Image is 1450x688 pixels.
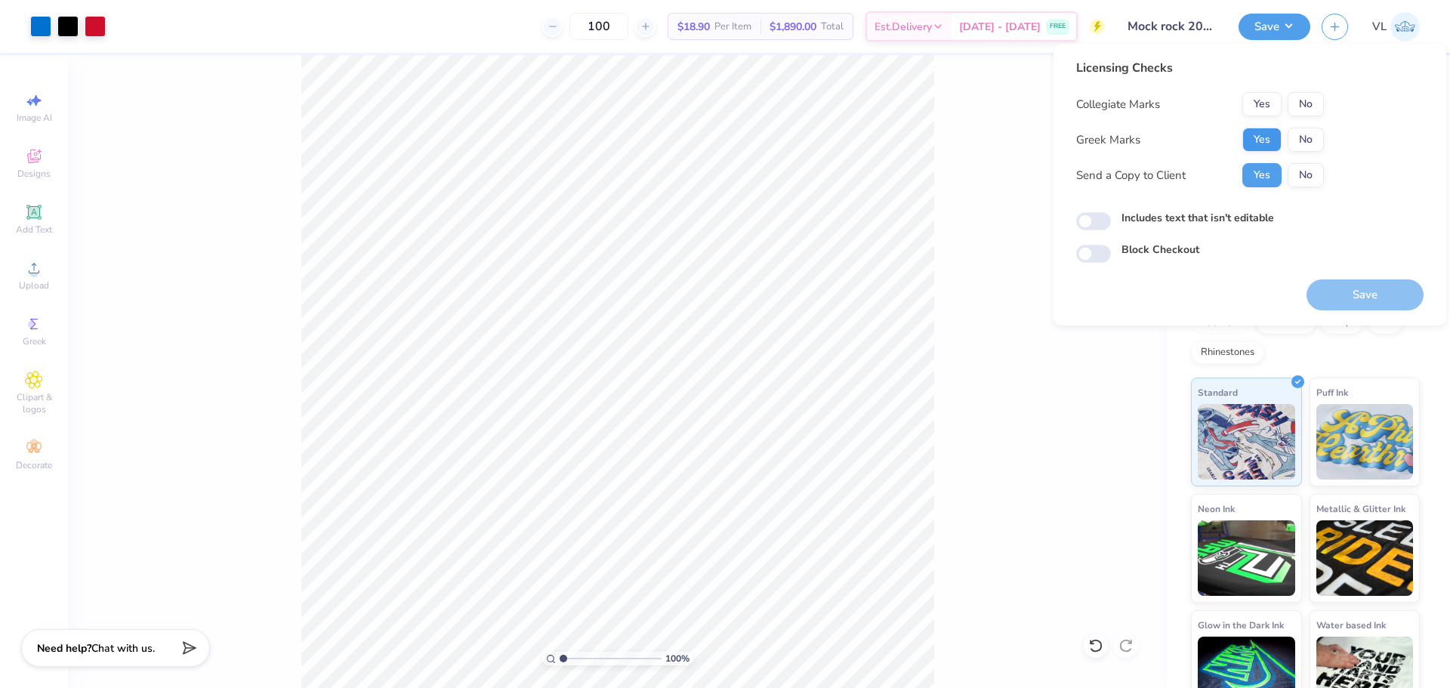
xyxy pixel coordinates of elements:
span: Metallic & Glitter Ink [1316,501,1405,517]
span: Greek [23,335,46,347]
button: Yes [1242,128,1282,152]
span: FREE [1050,21,1066,32]
button: No [1288,163,1324,187]
img: Puff Ink [1316,404,1414,480]
span: Image AI [17,112,52,124]
span: Neon Ink [1198,501,1235,517]
label: Block Checkout [1121,242,1199,258]
button: Yes [1242,163,1282,187]
div: Licensing Checks [1076,59,1324,77]
div: Greek Marks [1076,131,1140,149]
img: Standard [1198,404,1295,480]
span: Per Item [714,19,751,35]
img: Metallic & Glitter Ink [1316,520,1414,596]
button: No [1288,92,1324,116]
span: Puff Ink [1316,384,1348,400]
span: Clipart & logos [8,391,60,415]
label: Includes text that isn't editable [1121,210,1274,226]
span: Decorate [16,459,52,471]
input: Untitled Design [1116,11,1227,42]
span: $1,890.00 [770,19,816,35]
span: Glow in the Dark Ink [1198,617,1284,633]
input: – – [569,13,628,40]
span: Est. Delivery [875,19,932,35]
span: Designs [17,168,51,180]
button: No [1288,128,1324,152]
button: Yes [1242,92,1282,116]
div: Rhinestones [1191,341,1264,364]
button: Save [1239,14,1310,40]
span: 100 % [665,652,690,665]
span: Standard [1198,384,1238,400]
span: Add Text [16,224,52,236]
span: VL [1372,18,1387,35]
div: Send a Copy to Client [1076,167,1186,184]
span: Water based Ink [1316,617,1386,633]
span: [DATE] - [DATE] [959,19,1041,35]
span: Total [821,19,844,35]
strong: Need help? [37,641,91,656]
span: $18.90 [677,19,710,35]
a: VL [1372,12,1420,42]
span: Chat with us. [91,641,155,656]
img: Vincent Lloyd Laurel [1390,12,1420,42]
img: Neon Ink [1198,520,1295,596]
div: Collegiate Marks [1076,96,1160,113]
span: Upload [19,279,49,292]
